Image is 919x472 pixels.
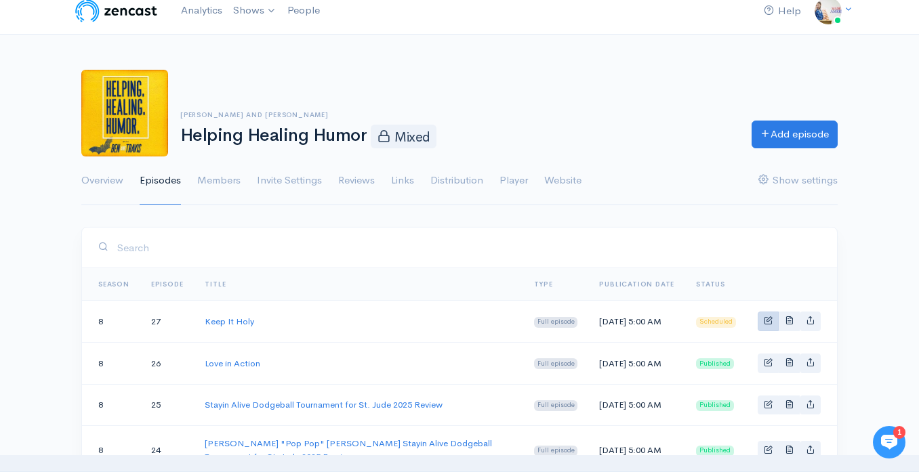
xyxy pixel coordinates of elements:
[391,156,414,205] a: Links
[21,179,250,207] button: New conversation
[87,188,163,198] span: New conversation
[588,301,685,343] td: [DATE] 5:00 AM
[205,399,443,410] a: Stayin Alive Dodgeball Tournament for St. Jude 2025 Review
[82,342,140,384] td: 8
[758,441,821,460] div: Basic example
[696,446,734,456] span: Published
[588,384,685,426] td: [DATE] 5:00 AM
[758,156,838,205] a: Show settings
[696,358,734,369] span: Published
[140,384,195,426] td: 25
[205,280,226,288] a: Title
[544,156,581,205] a: Website
[82,384,140,426] td: 8
[205,316,254,327] a: Keep It Holy
[371,125,436,148] span: Mixed
[82,301,140,343] td: 8
[758,395,821,415] div: Basic example
[534,358,578,369] span: Full episode
[696,400,734,411] span: Published
[117,234,821,261] input: Search
[599,280,674,288] a: Publication date
[39,255,242,282] input: Search articles
[205,358,260,369] a: Love in Action
[197,156,241,205] a: Members
[873,426,905,458] iframe: gist-messenger-bubble-iframe
[140,342,195,384] td: 26
[257,156,322,205] a: Invite Settings
[205,437,492,463] a: [PERSON_NAME] "Pop Pop" [PERSON_NAME] Stayin Alive Dodgeball Tournament for St. Jude 2025 Preview
[180,111,735,119] h6: [PERSON_NAME] and [PERSON_NAME]
[81,156,123,205] a: Overview
[499,156,528,205] a: Player
[338,156,375,205] a: Reviews
[752,121,838,148] a: Add episode
[151,280,184,288] a: Episode
[430,156,483,205] a: Distribution
[588,342,685,384] td: [DATE] 5:00 AM
[20,66,251,87] h1: Hi 👋
[534,446,578,456] span: Full episode
[534,317,578,328] span: Full episode
[696,280,725,288] span: Status
[18,232,253,249] p: Find an answer quickly
[98,280,129,288] a: Season
[696,317,736,328] span: Scheduled
[140,156,181,205] a: Episodes
[758,353,821,373] div: Basic example
[20,90,251,155] h2: Just let us know if you need anything and we'll be happy to help! 🙂
[140,301,195,343] td: 27
[180,125,735,148] h1: Helping Healing Humor
[534,280,553,288] a: Type
[758,312,821,331] div: Basic example
[534,400,578,411] span: Full episode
